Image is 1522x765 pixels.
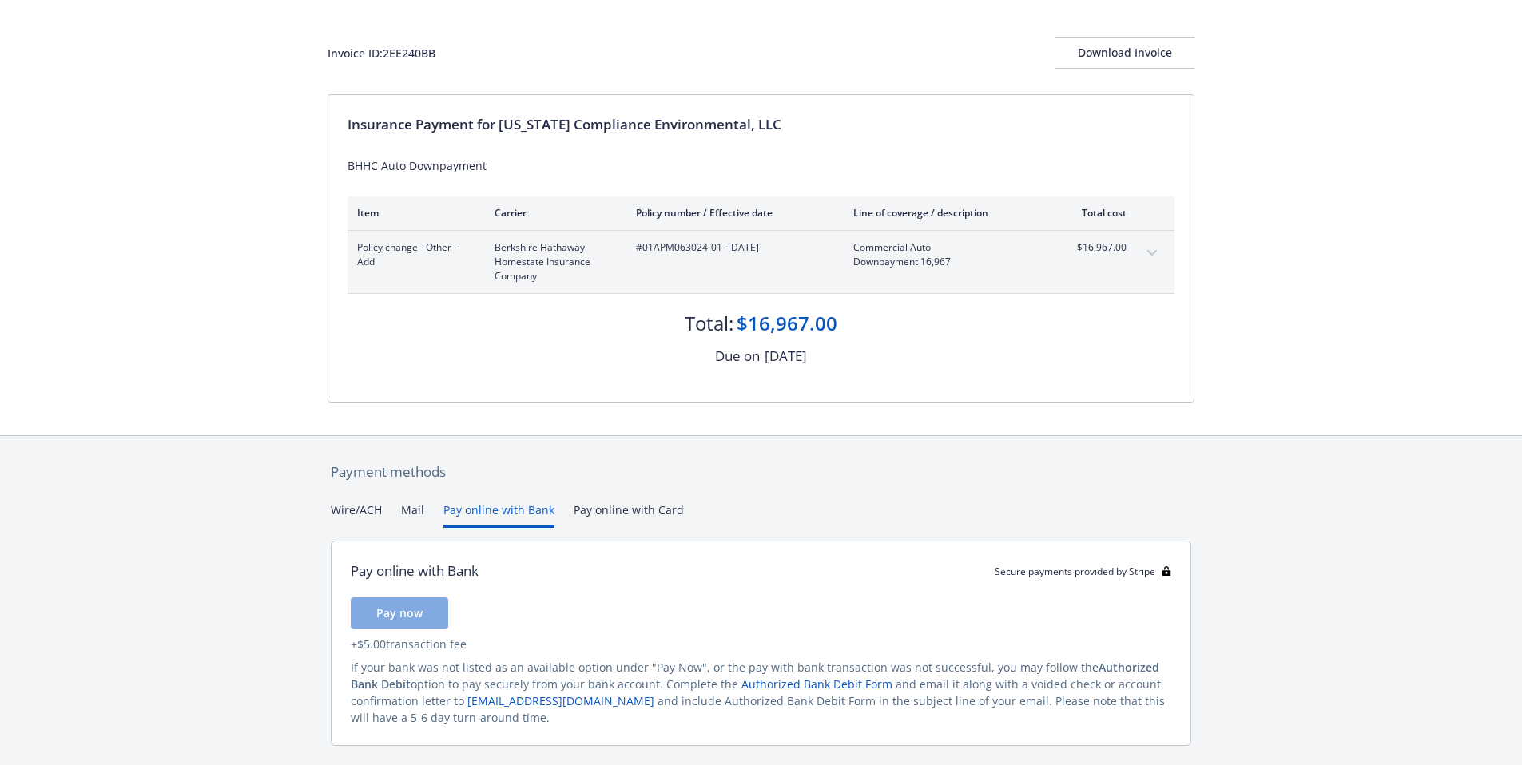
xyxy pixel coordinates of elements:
div: Payment methods [331,462,1191,482]
button: Wire/ACH [331,501,382,528]
div: Carrier [495,206,610,220]
div: Insurance Payment for [US_STATE] Compliance Environmental, LLC [348,114,1174,135]
span: Berkshire Hathaway Homestate Insurance Company [495,240,610,283]
span: Policy change - Other - Add [357,240,469,269]
button: Pay online with Card [574,501,684,528]
span: Pay now [376,605,423,620]
span: Commercial AutoDownpayment 16,967 [853,240,1041,269]
button: Mail [401,501,424,528]
span: Authorized Bank Debit [351,660,1159,692]
div: + $5.00 transaction fee [351,636,1171,652]
span: #01APM063024-01 - [DATE] [636,240,828,255]
div: Total cost [1067,206,1127,220]
div: [DATE] [765,346,807,367]
div: Policy number / Effective date [636,206,828,220]
div: BHHC Auto Downpayment [348,157,1174,174]
div: Item [357,206,469,220]
a: Authorized Bank Debit Form [741,676,892,692]
div: Secure payments provided by Stripe [995,565,1171,578]
div: Due on [715,346,760,367]
div: Invoice ID: 2EE240BB [328,45,435,61]
div: If your bank was not listed as an available option under "Pay Now", or the pay with bank transact... [351,659,1171,726]
span: Downpayment 16,967 [853,255,1041,269]
button: Pay now [351,597,448,629]
div: Line of coverage / description [853,206,1041,220]
button: Download Invoice [1055,37,1194,69]
div: Policy change - Other - AddBerkshire Hathaway Homestate Insurance Company#01APM063024-01- [DATE]C... [348,231,1174,293]
div: Download Invoice [1055,38,1194,68]
div: Pay online with Bank [351,561,479,581]
span: $16,967.00 [1067,240,1127,255]
a: [EMAIL_ADDRESS][DOMAIN_NAME] [467,693,654,708]
button: expand content [1139,240,1165,266]
span: Commercial Auto [853,240,1041,255]
button: Pay online with Bank [443,501,554,528]
div: $16,967.00 [737,310,837,337]
div: Total: [685,310,733,337]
